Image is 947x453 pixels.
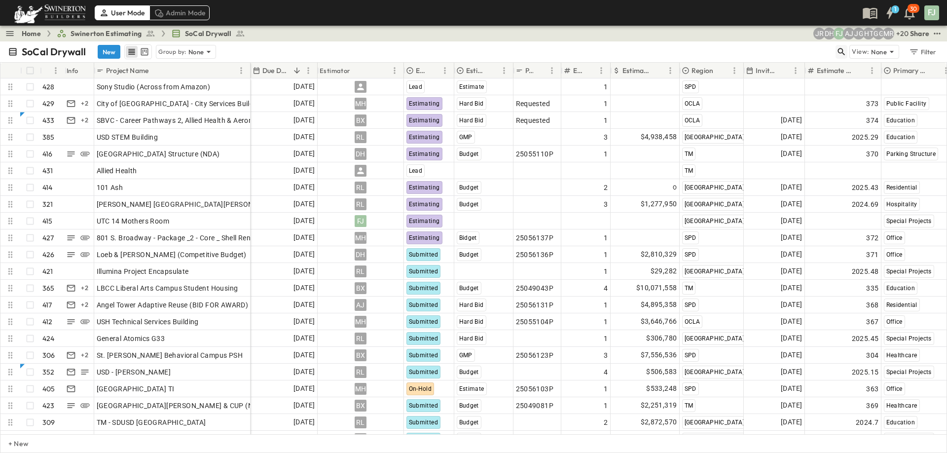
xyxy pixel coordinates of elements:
button: FJ [923,4,940,21]
button: Menu [664,65,676,76]
button: Sort [535,65,546,76]
p: OPEN [231,350,248,358]
p: OPEN [231,300,248,307]
p: 421 [42,266,53,276]
span: [DATE] [293,299,315,310]
p: 321 [42,199,53,209]
div: RL [355,333,366,344]
span: $3,646,766 [641,316,677,327]
span: $29,282 [651,265,677,277]
button: Sort [654,65,664,76]
button: Menu [728,65,740,76]
span: 1 [604,149,608,159]
div: DH [355,148,366,160]
span: 371 [866,250,878,260]
span: [DATE] [781,282,802,294]
span: 2025.45 [852,334,879,343]
button: Sort [150,65,161,76]
span: [DATE] [293,114,315,126]
span: [DATE] [781,333,802,344]
p: 385 [42,132,55,142]
span: Estimating [409,234,440,241]
p: Region [692,66,713,75]
span: [DATE] [781,249,802,260]
span: TM [685,151,693,157]
span: 3 [604,199,608,209]
span: [GEOGRAPHIC_DATA] Structure (NDA) [97,149,220,159]
div: RL [355,198,366,210]
span: Special Projects [886,268,932,275]
p: Estimate Round [573,66,583,75]
button: Sort [487,65,498,76]
div: User Mode [95,5,149,20]
div: AJ [355,299,366,311]
div: Jorge Garcia (jorgarcia@swinerton.com) [853,28,865,39]
span: 1 [604,317,608,327]
span: [GEOGRAPHIC_DATA] [685,184,745,191]
button: Menu [498,65,510,76]
span: Education [886,134,915,141]
div: Meghana Raj (meghana.raj@swinerton.com) [882,28,894,39]
div: + 2 [79,282,91,294]
span: Estimating [409,218,440,225]
span: [DATE] [781,316,802,327]
p: Invite Date [756,66,777,75]
span: [GEOGRAPHIC_DATA] [685,201,745,208]
span: 801 S. Broadway - Package _2 - Core _ Shell Renovation [97,233,276,243]
span: Hospitality [886,201,917,208]
span: Parking Structure [886,151,936,157]
div: Joshua Russell (joshua.russell@swinerton.com) [813,28,825,39]
span: Swinerton Estimating [71,29,142,38]
span: $2,810,329 [641,249,677,260]
span: UTC 14 Mothers Room [97,216,170,226]
span: USH Technical Services Building [97,317,199,327]
div: Info [65,63,94,78]
p: None [188,47,204,57]
p: OPEN [231,165,248,173]
span: 2025.29 [852,132,879,142]
span: Lead [409,83,423,90]
a: Swinerton Estimating [57,29,155,38]
span: 1 [604,250,608,260]
span: 25055104P [516,317,554,327]
span: Residential [886,184,917,191]
span: Residential [886,302,917,308]
span: GMP [459,352,473,359]
p: Primary Market [893,66,927,75]
span: Education [886,285,915,292]
div: DH [355,249,366,261]
span: Special Projects [886,218,932,225]
span: Requested [516,99,550,109]
span: $4,938,458 [641,131,677,143]
span: Hard Bid [459,117,484,124]
div: # [40,63,65,78]
span: 368 [866,300,878,310]
p: + 20 [896,29,906,38]
div: Daryll Hayward (daryll.hayward@swinerton.com) [823,28,835,39]
button: Sort [929,65,940,76]
span: [DATE] [781,265,802,277]
span: Hard Bid [459,318,484,325]
a: Home [22,29,41,38]
p: OPEN [231,249,248,257]
span: Budget [459,151,479,157]
div: FJ [355,215,366,227]
span: $10,071,558 [636,282,677,294]
span: 25056123P [516,350,554,360]
span: Special Projects [886,335,932,342]
span: Submitted [409,318,438,325]
span: SoCal Drywall [185,29,231,38]
p: 414 [42,183,53,192]
div: Francisco J. Sanchez (frsanchez@swinerton.com) [833,28,845,39]
button: Menu [866,65,878,76]
p: Due Date [262,66,290,75]
span: Submitted [409,352,438,359]
div: MH [355,98,366,110]
span: 304 [866,350,878,360]
span: Estimating [409,184,440,191]
div: Anthony Jimenez (anthony.jimenez@swinerton.com) [843,28,855,39]
span: [GEOGRAPHIC_DATA] [685,268,745,275]
button: Sort [44,65,55,76]
span: 374 [866,115,878,125]
span: LBCC Liberal Arts Campus Student Housing [97,283,238,293]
